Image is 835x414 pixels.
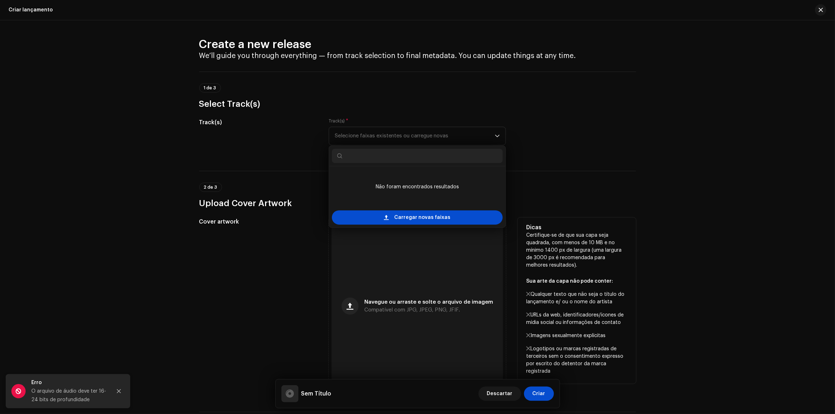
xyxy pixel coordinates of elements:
[199,118,318,127] h5: Track(s)
[524,387,554,401] button: Criar
[526,311,628,326] p: URLs da web, identificadores/ícones de mídia social ou informações de contato
[526,232,628,375] p: Certifique-se de que sua capa seja quadrada, com menos de 10 MB e no mínimo 1400 px de largura (u...
[199,98,636,110] h3: Select Track(s)
[329,166,506,208] ul: Option List
[526,332,628,340] p: Imagens sexualmente explícitas
[199,37,636,52] h2: Create a new release
[364,300,493,305] span: Navegue ou arraste e solte o arquivo de imagem
[112,384,126,398] button: Close
[495,127,500,145] div: dropdown trigger
[335,127,495,145] span: Selecione faixas existentes ou carregue novas
[31,378,106,387] div: Erro
[479,387,521,401] button: Descartar
[199,218,318,226] h5: Cover artwork
[204,185,217,189] span: 2 de 3
[395,210,451,225] span: Carregar novas faixas
[487,387,513,401] span: Descartar
[31,387,106,404] div: O arquivo de áudio deve ter 16-24 bits de profundidade
[526,278,628,285] p: Sua arte da capa não pode conter:
[364,308,460,313] span: Compatível com JPG, JPEG, PNG, JFIF.
[204,86,216,90] span: 1 de 3
[301,389,332,398] h5: Sem Título
[199,198,636,209] h3: Upload Cover Artwork
[329,118,348,124] label: Track(s)
[533,387,545,401] span: Criar
[526,291,628,306] p: Qualquer texto que não seja o título do lançamento e/ ou o nome do artista
[526,223,628,232] h5: Dicas
[332,169,503,205] li: Não foram encontrados resultados
[199,52,636,60] h4: We’ll guide you through everything — from track selection to final metadata. You can update thing...
[526,345,628,375] p: Logotipos ou marcas registradas de terceiros sem o consentimento expresso por escrito do detentor...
